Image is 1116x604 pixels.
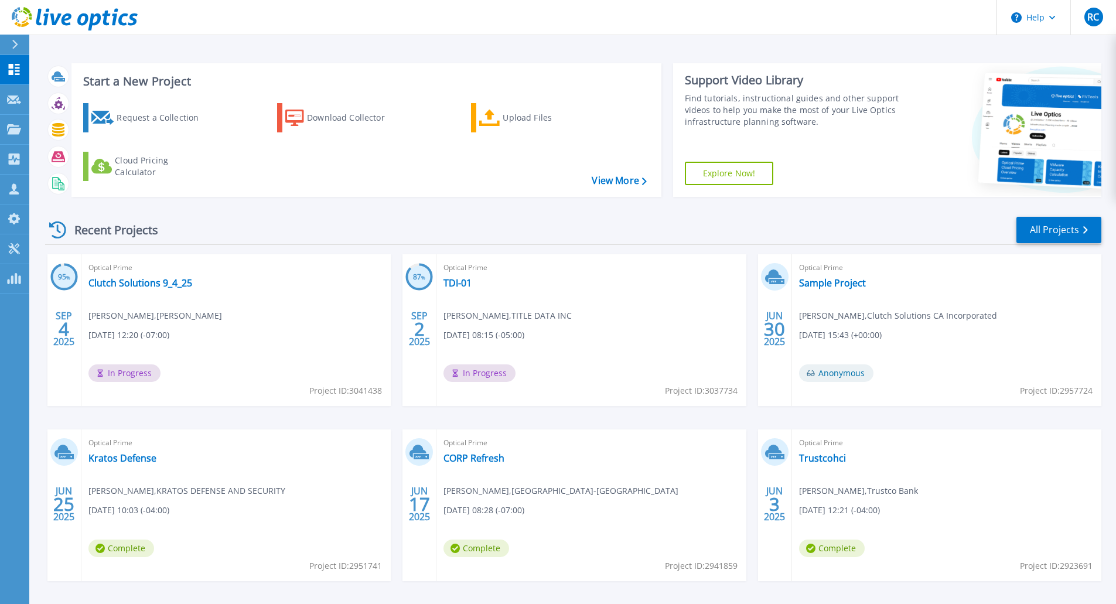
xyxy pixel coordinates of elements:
span: Complete [799,540,865,557]
span: Optical Prime [799,261,1094,274]
span: Project ID: 2957724 [1020,384,1093,397]
a: Kratos Defense [88,452,156,464]
a: Trustcohci [799,452,846,464]
a: Clutch Solutions 9_4_25 [88,277,192,289]
span: 3 [769,499,780,509]
span: Optical Prime [443,436,739,449]
span: [PERSON_NAME] , Trustco Bank [799,484,918,497]
span: Complete [88,540,154,557]
span: Complete [443,540,509,557]
a: CORP Refresh [443,452,504,464]
a: TDI-01 [443,277,472,289]
span: [DATE] 08:15 (-05:00) [443,329,524,342]
span: [PERSON_NAME] , [PERSON_NAME] [88,309,222,322]
span: Anonymous [799,364,873,382]
div: Cloud Pricing Calculator [115,155,209,178]
span: Optical Prime [443,261,739,274]
span: [DATE] 12:21 (-04:00) [799,504,880,517]
a: View More [592,175,646,186]
span: Optical Prime [799,436,1094,449]
span: [DATE] 10:03 (-04:00) [88,504,169,517]
span: RC [1087,12,1099,22]
div: SEP 2025 [53,308,75,350]
span: Optical Prime [88,261,384,274]
a: Download Collector [277,103,408,132]
div: Recent Projects [45,216,174,244]
span: Project ID: 2941859 [665,559,738,572]
span: [PERSON_NAME] , KRATOS DEFENSE AND SECURITY [88,484,285,497]
span: [DATE] 12:20 (-07:00) [88,329,169,342]
a: Cloud Pricing Calculator [83,152,214,181]
a: All Projects [1016,217,1101,243]
span: 30 [764,324,785,334]
a: Request a Collection [83,103,214,132]
a: Explore Now! [685,162,774,185]
span: Optical Prime [88,436,384,449]
div: JUN 2025 [763,308,786,350]
div: Download Collector [307,106,401,129]
span: Project ID: 3041438 [309,384,382,397]
a: Sample Project [799,277,866,289]
span: In Progress [88,364,161,382]
div: Upload Files [503,106,596,129]
div: Support Video Library [685,73,903,88]
div: Find tutorials, instructional guides and other support videos to help you make the most of your L... [685,93,903,128]
span: 17 [409,499,430,509]
span: [DATE] 15:43 (+00:00) [799,329,882,342]
span: [PERSON_NAME] , TITLE DATA INC [443,309,572,322]
div: Request a Collection [117,106,210,129]
span: Project ID: 2923691 [1020,559,1093,572]
div: SEP 2025 [408,308,431,350]
span: Project ID: 3037734 [665,384,738,397]
div: JUN 2025 [53,483,75,525]
h3: 87 [405,271,433,284]
span: 2 [414,324,425,334]
span: [PERSON_NAME] , [GEOGRAPHIC_DATA]-[GEOGRAPHIC_DATA] [443,484,678,497]
div: JUN 2025 [763,483,786,525]
div: JUN 2025 [408,483,431,525]
h3: Start a New Project [83,75,646,88]
span: [DATE] 08:28 (-07:00) [443,504,524,517]
h3: 95 [50,271,78,284]
span: % [66,274,70,281]
span: [PERSON_NAME] , Clutch Solutions CA Incorporated [799,309,997,322]
span: % [421,274,425,281]
span: 25 [53,499,74,509]
span: In Progress [443,364,516,382]
span: Project ID: 2951741 [309,559,382,572]
a: Upload Files [471,103,602,132]
span: 4 [59,324,69,334]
